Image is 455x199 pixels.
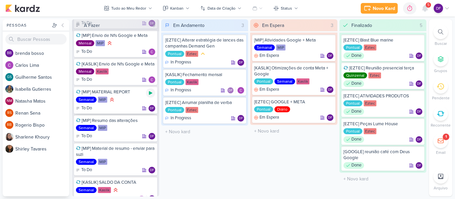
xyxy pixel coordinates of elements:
div: MIP [98,159,107,165]
div: [KASLIK] Fechamento mensal [165,72,244,78]
div: Ligar relógio [146,88,155,98]
p: DF [228,89,232,92]
p: DF [417,164,421,167]
p: DF [150,135,154,138]
div: Diego Freitas [416,136,422,143]
div: Responsável: Diego Freitas [327,52,333,59]
div: Finalizado [351,22,372,29]
div: Responsável: Carlos Lima [149,76,155,83]
div: In Progress [165,115,191,122]
div: 3 [239,22,247,29]
div: Eztec [186,107,198,113]
img: Carlos Lima [5,61,13,69]
div: Responsável: Diego Freitas [149,133,155,140]
div: Responsável: Diego Freitas [149,105,155,112]
div: Responsável: Diego Freitas [416,52,422,59]
div: [EZTEC] Arrumar planilha de verba [165,100,244,106]
div: Semanal [76,97,97,103]
div: Responsável: Carlos Lima [149,49,155,55]
div: Responsável: Diego Freitas [416,108,422,115]
div: Done [343,162,364,169]
div: Eztec [364,128,376,134]
div: Pontual [343,100,362,106]
p: DF [417,54,421,58]
div: A Fazer [84,22,100,29]
div: Pontual [165,51,184,57]
div: MIP [98,97,107,103]
p: GS [7,75,12,79]
div: b r e n d a b o s s o [15,50,69,57]
div: In Progress [165,87,191,94]
input: Buscar Pessoas [5,34,67,45]
input: + Novo kard [251,126,336,136]
div: To Do [76,49,92,55]
div: Diego Freitas [237,59,244,66]
div: Diego Freitas [416,108,422,115]
img: Shirley Tavares [5,145,13,153]
div: Eztec [364,45,376,50]
div: Pontual [165,107,184,113]
div: Done [343,80,364,87]
span: 5 [427,2,429,8]
div: Responsável: Diego Freitas [327,114,333,121]
div: [EZTEC] Blast Blue marine [343,37,423,43]
p: Em Espera [259,52,279,59]
p: DF [150,107,154,110]
div: [EZTEC] ATIVIDADES PRODUTOS [343,93,423,99]
div: Diego Freitas [149,167,155,173]
div: Kaslik [98,187,111,193]
div: Diego Freitas [434,4,443,13]
p: Em Espera [259,114,279,121]
p: Done [351,162,361,169]
p: NM [7,99,12,103]
img: Sharlene Khoury [5,133,13,141]
div: Em Espera [254,114,279,121]
div: Responsável: Diego Freitas [149,167,155,173]
div: Prioridade Alta [112,187,119,193]
div: Diário [274,106,290,112]
input: + Novo kard [163,127,247,137]
div: Eztec [186,51,198,57]
div: C a r l o s L i m a [15,62,69,69]
div: To Do [76,133,92,140]
div: Em Espera [254,52,279,59]
div: [EZTEC] Alterar estratégia de lances das campanhas Demand Gen [165,37,244,49]
p: Buscar [435,41,447,47]
div: Mensal [76,68,94,74]
div: Eztec [368,72,381,78]
p: DF [239,61,243,64]
p: To Do [81,49,92,55]
div: Diego Freitas [327,114,333,121]
div: Prioridade Média [200,50,206,57]
p: DF [417,110,421,114]
div: Diego Freitas [149,133,155,140]
p: DF [417,82,421,86]
div: Done [343,108,364,115]
div: Kaslik [296,78,309,84]
p: To Do [81,167,92,173]
div: Kaslik [96,68,109,74]
div: Mensal [76,40,94,46]
div: MIP [96,40,105,46]
div: R o g e r i o B i s p o [15,122,69,129]
div: S h a r l e n e K h o u r y [15,134,69,141]
div: [EZTEC] Peças Lume House [343,121,423,127]
div: To Do [76,105,92,112]
div: 1 [445,134,447,140]
div: [EZTEC] GOOGLE + META [254,99,333,105]
div: Responsável: Diego Freitas [237,59,244,66]
div: Em Espera [262,22,284,29]
div: 3 [328,22,336,29]
div: [MIP] Material de resumo - enviar para suzi [76,146,155,157]
div: [MIP] Atividades Google + Meta [254,37,333,43]
p: In Progress [171,59,191,66]
div: Pontual [254,78,273,84]
div: Semanal [76,187,97,193]
div: Em Espera [254,86,279,93]
div: [KASLIK] SALDO DA CONTA [76,179,155,185]
p: To Do [81,105,92,112]
div: [GOOGLE] reunião café com Deus Google [343,149,423,161]
input: + Novo kard [341,174,425,184]
div: [KASLIK] Otimizações de conta Meta + Google [254,65,333,77]
div: Diego Freitas [227,87,234,94]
